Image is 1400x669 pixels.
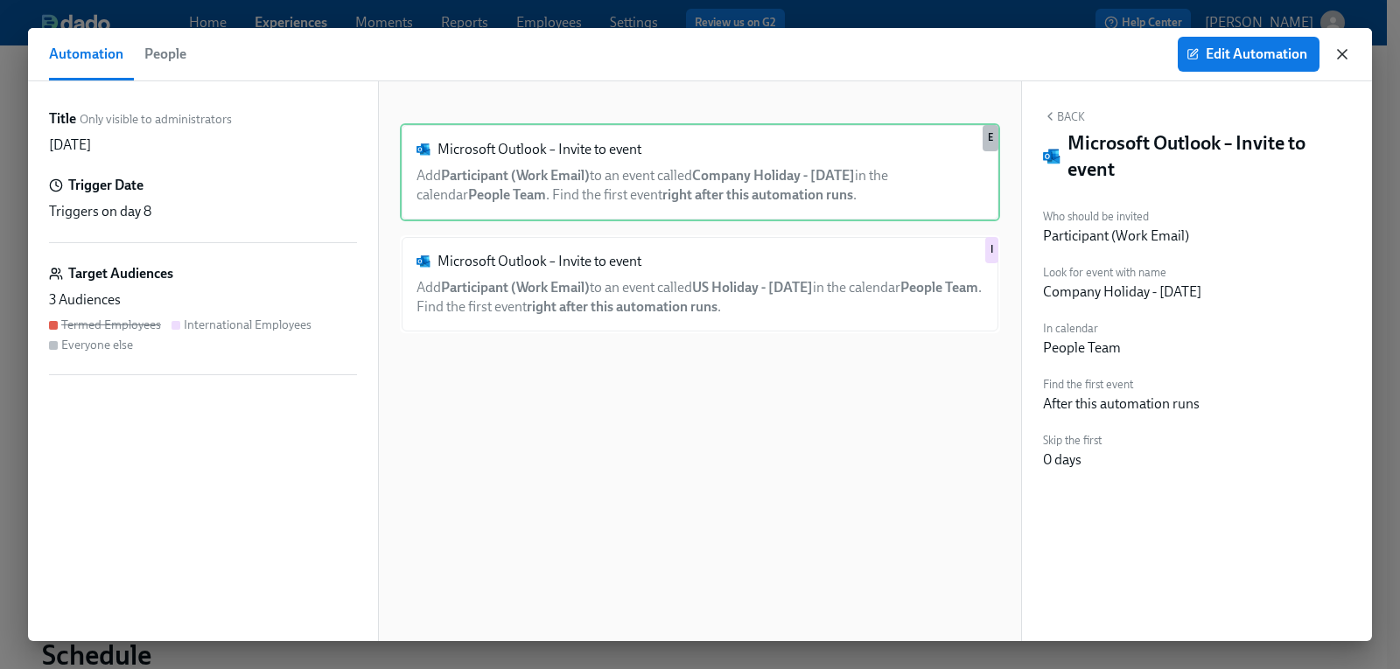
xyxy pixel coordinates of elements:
label: Who should be invited [1043,207,1189,226]
span: Only visible to administrators [80,111,232,128]
h4: Microsoft Outlook – Invite to event [1067,130,1351,183]
div: Microsoft Outlook – Invite to eventAddParticipant (Work Email)to an event calledUS Holiday - [DAT... [400,235,1000,333]
span: Edit Automation [1190,45,1307,63]
label: In calendar [1043,319,1121,338]
label: Skip the first [1043,431,1102,450]
div: Microsoft Outlook – Invite to eventAddParticipant (Work Email)to an event calledCompany Holiday -... [400,123,1000,221]
div: International Employees [184,317,311,333]
label: Title [49,109,76,129]
div: 3 Audiences [49,290,357,310]
div: People Team [1043,338,1121,358]
div: Participant (Work Email) [1043,226,1189,246]
button: Back [1043,109,1085,123]
p: [DATE] [49,136,91,155]
div: Used by International Employees audience [985,237,998,263]
h6: Trigger Date [68,176,143,195]
button: Edit Automation [1178,37,1319,72]
div: Everyone else [61,337,133,353]
div: After this automation runs [1043,394,1200,414]
span: Automation [49,42,123,66]
div: Company Holiday - [DATE] [1043,282,1201,302]
label: Find the first event [1043,375,1200,394]
label: Look for event with name [1043,263,1201,282]
span: People [144,42,186,66]
div: Used by Everyone else audience [983,125,998,151]
h6: Target Audiences [68,264,173,283]
div: Termed Employees [61,317,161,333]
div: Triggers on day 8 [49,202,357,221]
div: 0 days [1043,450,1081,470]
